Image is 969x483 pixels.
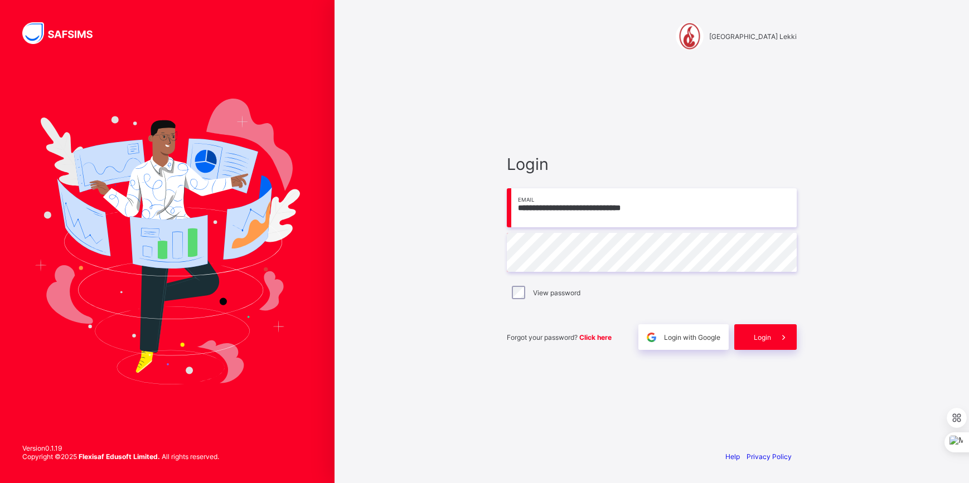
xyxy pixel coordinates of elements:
[664,333,720,341] span: Login with Google
[725,452,740,461] a: Help
[22,452,219,461] span: Copyright © 2025 All rights reserved.
[22,22,106,44] img: SAFSIMS Logo
[579,333,612,341] a: Click here
[507,333,612,341] span: Forgot your password?
[35,99,300,384] img: Hero Image
[709,32,797,41] span: [GEOGRAPHIC_DATA] Lekki
[507,154,797,174] span: Login
[645,331,658,344] img: google.396cfc9801f0270233282035f929180a.svg
[533,289,580,297] label: View password
[79,452,160,461] strong: Flexisaf Edusoft Limited.
[754,333,771,341] span: Login
[747,452,792,461] a: Privacy Policy
[22,444,219,452] span: Version 0.1.19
